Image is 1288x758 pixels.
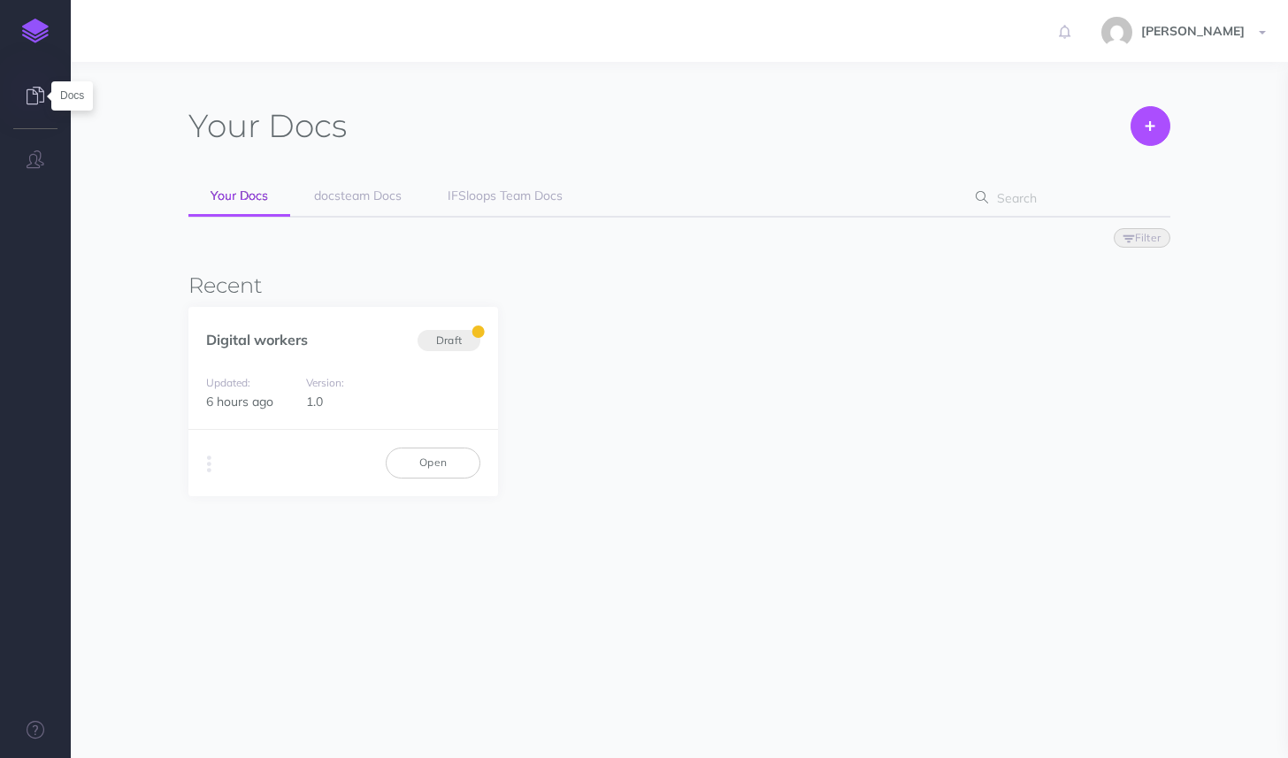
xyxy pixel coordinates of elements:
[22,19,49,43] img: logo-mark.svg
[1132,23,1253,39] span: [PERSON_NAME]
[188,106,260,145] span: Your
[386,448,480,478] a: Open
[211,188,268,203] span: Your Docs
[206,394,273,410] span: 6 hours ago
[448,188,563,203] span: IFSloops Team Docs
[992,182,1143,214] input: Search
[306,394,323,410] span: 1.0
[306,376,344,389] small: Version:
[206,376,250,389] small: Updated:
[207,452,211,477] i: More actions
[206,331,308,348] a: Digital workers
[188,274,1170,297] h3: Recent
[314,188,402,203] span: docsteam Docs
[188,106,347,146] h1: Docs
[292,177,424,216] a: docsteam Docs
[1114,228,1170,248] button: Filter
[1101,17,1132,48] img: 58e60416af45c89b35c9d831f570759b.jpg
[425,177,585,216] a: IFSloops Team Docs
[188,177,290,217] a: Your Docs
